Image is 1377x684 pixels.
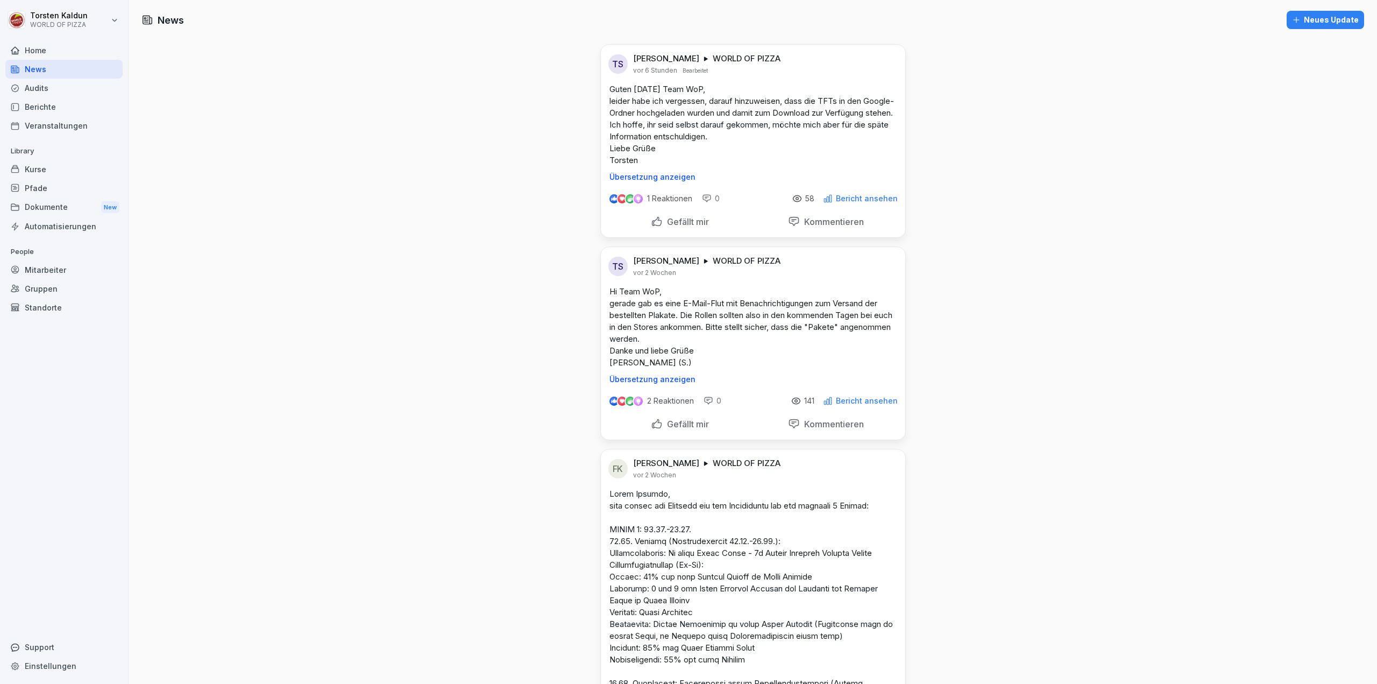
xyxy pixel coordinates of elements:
p: Gefällt mir [663,216,709,227]
p: Kommentieren [800,216,864,227]
p: 1 Reaktionen [647,194,692,203]
p: Bericht ansehen [836,194,898,203]
div: Neues Update [1292,14,1359,26]
div: TS [608,257,628,276]
a: Standorte [5,298,123,317]
a: DokumenteNew [5,198,123,217]
a: Berichte [5,97,123,116]
img: love [618,397,626,405]
div: 0 [704,396,721,406]
div: New [101,201,119,214]
p: Hi Team WoP, gerade gab es eine E-Mail-Flut mit Benachrichtigungen zum Versand der bestellten Pla... [609,286,897,369]
div: Support [5,638,123,657]
img: inspiring [634,194,643,203]
p: 141 [804,397,814,405]
p: WORLD OF PIZZA [30,21,88,29]
p: Gefällt mir [663,419,709,429]
p: Übersetzung anzeigen [609,173,897,181]
a: News [5,60,123,79]
p: WORLD OF PIZZA [713,256,780,266]
p: 58 [805,194,814,203]
p: 2 Reaktionen [647,397,694,405]
button: Neues Update [1287,11,1364,29]
p: vor 2 Wochen [633,471,676,479]
a: Kurse [5,160,123,179]
a: Einstellungen [5,657,123,675]
p: vor 6 Stunden [633,66,677,75]
p: Guten [DATE] Team WoP, leider habe ich vergessen, darauf hinzuweisen, dass die TFTs in den Google... [609,83,897,166]
div: 0 [702,193,720,204]
p: [PERSON_NAME] [633,53,699,64]
p: WORLD OF PIZZA [713,458,780,469]
a: Gruppen [5,279,123,298]
a: Mitarbeiter [5,260,123,279]
a: Veranstaltungen [5,116,123,135]
p: [PERSON_NAME] [633,458,699,469]
h1: News [158,13,184,27]
p: Library [5,143,123,160]
a: Automatisierungen [5,217,123,236]
p: Bericht ansehen [836,397,898,405]
p: [PERSON_NAME] [633,256,699,266]
div: Dokumente [5,198,123,217]
p: People [5,243,123,260]
a: Home [5,41,123,60]
p: Kommentieren [800,419,864,429]
a: Pfade [5,179,123,198]
img: like [609,397,618,405]
img: love [618,195,626,203]
div: FK [608,459,628,478]
img: inspiring [634,396,643,406]
a: Audits [5,79,123,97]
img: celebrate [626,194,635,203]
p: WORLD OF PIZZA [713,53,780,64]
div: TS [608,54,628,74]
p: Übersetzung anzeigen [609,375,897,384]
p: vor 2 Wochen [633,269,676,277]
p: Torsten Kaldun [30,11,88,20]
img: like [609,194,618,203]
p: Bearbeitet [683,66,708,75]
img: celebrate [626,397,635,406]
